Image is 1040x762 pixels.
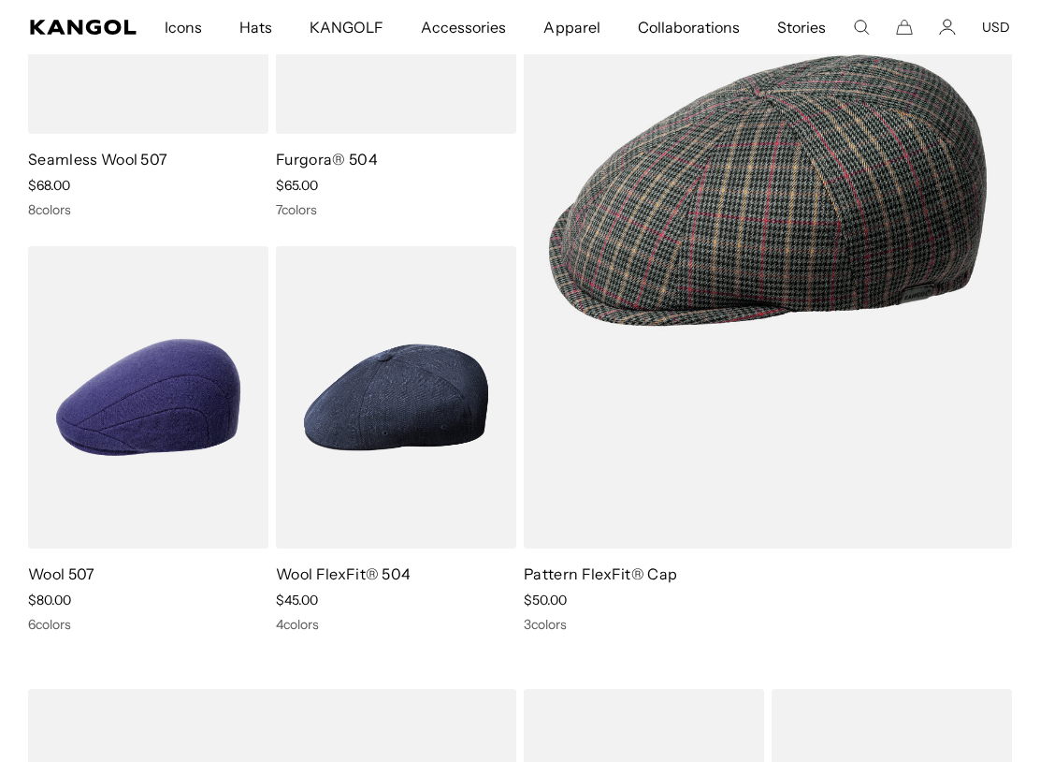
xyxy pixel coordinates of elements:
[276,246,516,549] img: Wool FlexFit® 504
[276,177,318,194] span: $65.00
[28,177,70,194] span: $68.00
[276,592,318,608] span: $45.00
[28,592,71,608] span: $80.00
[28,150,167,169] a: Seamless Wool 507
[28,201,268,218] div: 8 colors
[28,616,268,633] div: 6 colors
[276,201,516,218] div: 7 colors
[524,564,677,583] a: Pattern FlexFit® Cap
[896,19,913,36] button: Cart
[524,616,1012,633] div: 3 colors
[524,592,567,608] span: $50.00
[30,20,137,35] a: Kangol
[276,616,516,633] div: 4 colors
[276,150,378,169] a: Furgora® 504
[276,564,411,583] a: Wool FlexFit® 504
[982,19,1010,36] button: USD
[853,19,870,36] summary: Search here
[939,19,956,36] a: Account
[28,246,268,549] img: Wool 507
[28,564,95,583] a: Wool 507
